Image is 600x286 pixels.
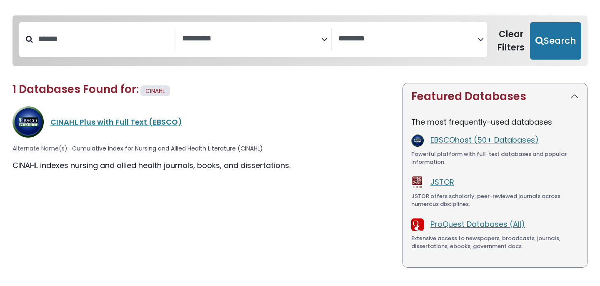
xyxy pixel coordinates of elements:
[411,234,579,251] div: Extensive access to newspapers, broadcasts, journals, dissertations, ebooks, government docs.
[530,22,581,60] button: Submit for Search Results
[492,22,530,60] button: Clear Filters
[411,192,579,208] div: JSTOR offers scholarly, peer-reviewed journals across numerous disciplines.
[182,35,321,43] textarea: Search
[72,144,263,153] span: Cumulative Index for Nursing and Allied Health Literature (CINAHL)
[12,144,69,153] span: Alternate Name(s):
[33,32,175,46] input: Search database by title or keyword
[12,15,587,66] nav: Search filters
[430,219,525,229] a: ProQuest Databases (All)
[411,116,579,128] p: The most frequently-used databases
[430,135,539,145] a: EBSCOhost (50+ Databases)
[12,82,139,97] span: 1 Databases Found for:
[411,150,579,166] div: Powerful platform with full-text databases and popular information.
[12,160,392,171] div: CINAHL indexes nursing and allied health journals, books, and dissertations.
[338,35,477,43] textarea: Search
[403,83,587,110] button: Featured Databases
[145,87,165,95] span: CINAHL
[50,117,182,127] a: CINAHL Plus with Full Text (EBSCO)
[430,177,454,187] a: JSTOR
